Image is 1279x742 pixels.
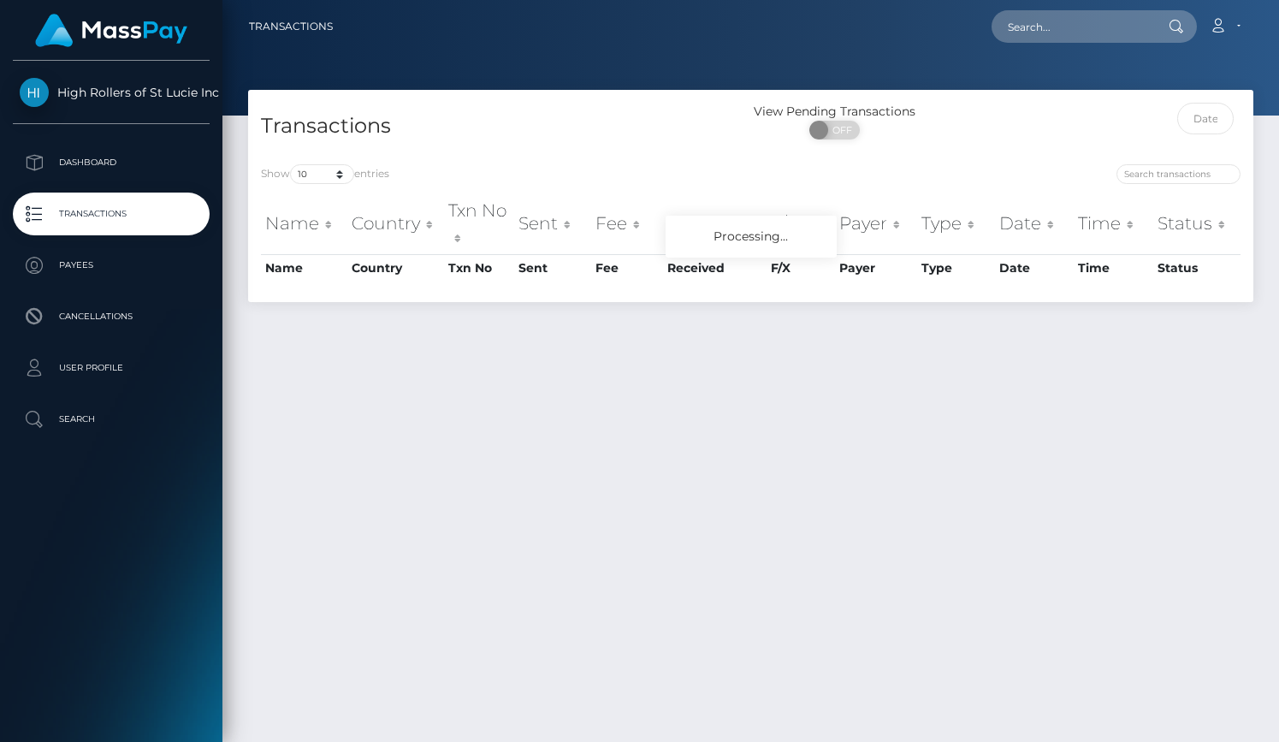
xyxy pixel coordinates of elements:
a: User Profile [13,347,210,389]
h4: Transactions [261,111,738,141]
th: Date [995,193,1074,254]
p: Search [20,407,203,432]
th: Fee [591,193,663,254]
th: Time [1074,193,1153,254]
a: Transactions [13,193,210,235]
select: Showentries [290,164,354,184]
a: Cancellations [13,295,210,338]
p: User Profile [20,355,203,381]
span: High Rollers of St Lucie Inc [13,85,210,100]
th: Status [1153,254,1241,282]
span: OFF [819,121,862,139]
th: Txn No [444,254,514,282]
th: Payer [835,254,918,282]
a: Transactions [249,9,333,45]
label: Show entries [261,164,389,184]
th: Txn No [444,193,514,254]
a: Search [13,398,210,441]
th: Status [1153,193,1241,254]
th: Received [663,193,766,254]
th: F/X [767,193,835,254]
th: Name [261,193,347,254]
th: Time [1074,254,1153,282]
p: Payees [20,252,203,278]
th: Payer [835,193,918,254]
th: F/X [767,254,835,282]
input: Search transactions [1116,164,1241,184]
img: MassPay Logo [35,14,187,47]
div: View Pending Transactions [751,103,919,121]
p: Transactions [20,201,203,227]
th: Name [261,254,347,282]
th: Country [347,193,444,254]
input: Date filter [1177,103,1234,134]
th: Sent [514,193,591,254]
div: Processing... [666,216,837,258]
p: Dashboard [20,150,203,175]
input: Search... [992,10,1152,43]
th: Country [347,254,444,282]
a: Payees [13,244,210,287]
th: Received [663,254,766,282]
th: Type [917,254,995,282]
th: Sent [514,254,591,282]
th: Date [995,254,1074,282]
th: Type [917,193,995,254]
p: Cancellations [20,304,203,329]
th: Fee [591,254,663,282]
img: High Rollers of St Lucie Inc [20,78,49,107]
a: Dashboard [13,141,210,184]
